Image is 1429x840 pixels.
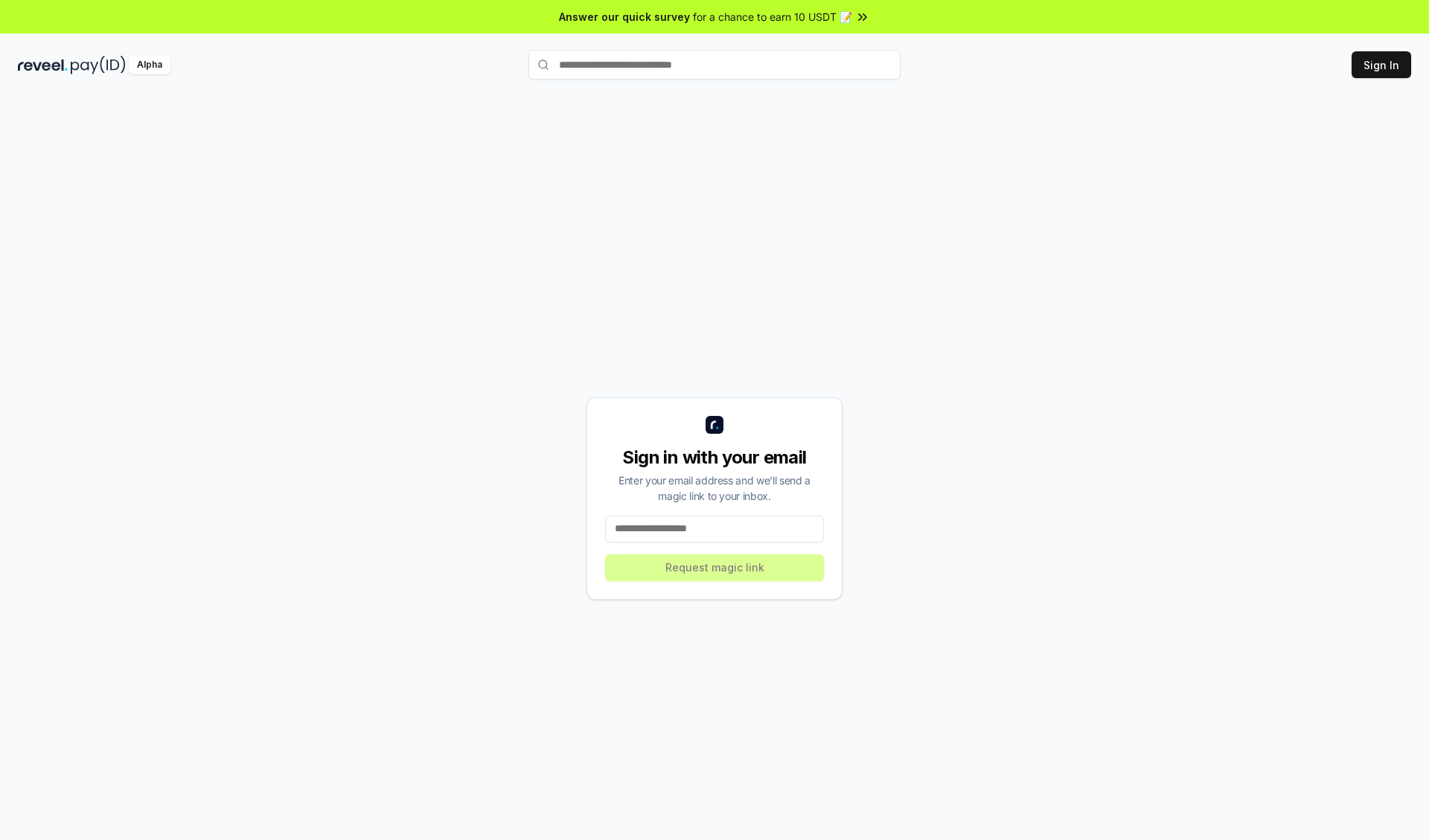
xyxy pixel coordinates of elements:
img: reveel_dark [18,56,68,74]
span: Answer our quick survey [559,9,690,25]
button: Sign In [1352,51,1411,78]
img: pay_id [71,56,126,74]
div: Sign in with your email [605,446,824,469]
img: logo_small [706,416,723,434]
span: for a chance to earn 10 USDT 📝 [693,9,852,25]
div: Alpha [129,56,170,74]
div: Enter your email address and we’ll send a magic link to your inbox. [605,472,824,504]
